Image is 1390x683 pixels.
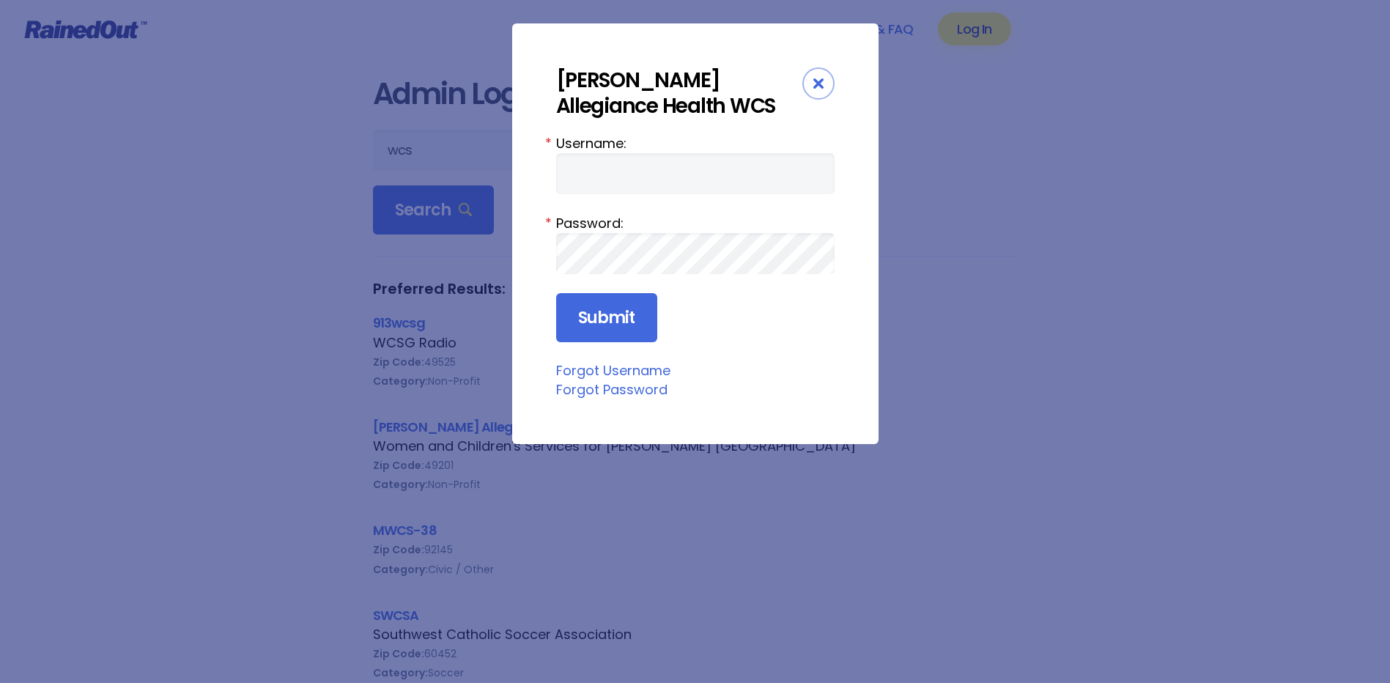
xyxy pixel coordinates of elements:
div: [PERSON_NAME] Allegiance Health WCS [556,67,802,119]
a: Forgot Username [556,361,670,380]
label: Username: [556,133,835,153]
a: Forgot Password [556,380,668,399]
input: Submit [556,293,657,343]
div: Close [802,67,835,100]
label: Password: [556,213,835,233]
